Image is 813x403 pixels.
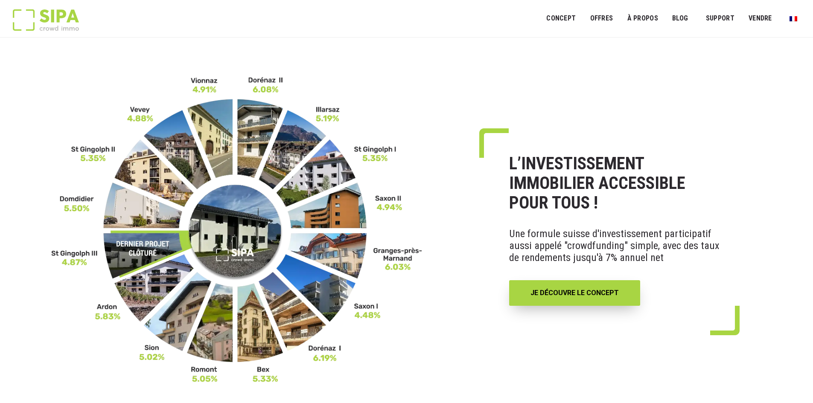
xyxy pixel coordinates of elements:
a: Concept [541,9,581,28]
h1: L’INVESTISSEMENT IMMOBILIER ACCESSIBLE POUR TOUS ! [509,154,721,213]
p: Une formule suisse d'investissement participatif aussi appelé "crowdfunding" simple, avec des tau... [509,221,721,270]
a: VENDRE [743,9,778,28]
nav: Menu principal [546,8,800,29]
a: OFFRES [584,9,618,28]
a: SUPPORT [700,9,740,28]
img: FR-_3__11zon [51,76,423,383]
a: Passer à [784,10,803,26]
img: Français [790,16,797,21]
a: JE DÉCOUVRE LE CONCEPT [509,280,640,306]
a: Blog [667,9,694,28]
a: À PROPOS [621,9,664,28]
